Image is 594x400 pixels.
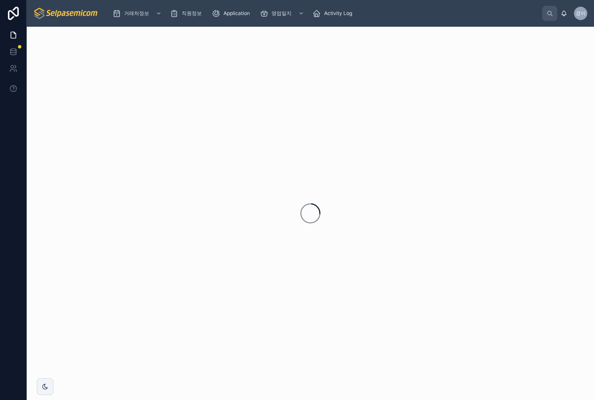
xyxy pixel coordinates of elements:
span: Application [223,10,250,17]
a: 거래처정보 [110,6,166,21]
a: Activity Log [310,6,358,21]
span: Activity Log [324,10,352,17]
span: 직원정보 [182,10,202,17]
img: App logo [33,7,99,20]
a: Application [209,6,256,21]
span: 경이 [576,10,586,17]
a: 영업일지 [257,6,308,21]
span: 영업일지 [272,10,292,17]
div: scrollable content [106,4,542,23]
span: 거래처정보 [124,10,149,17]
a: 직원정보 [168,6,208,21]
